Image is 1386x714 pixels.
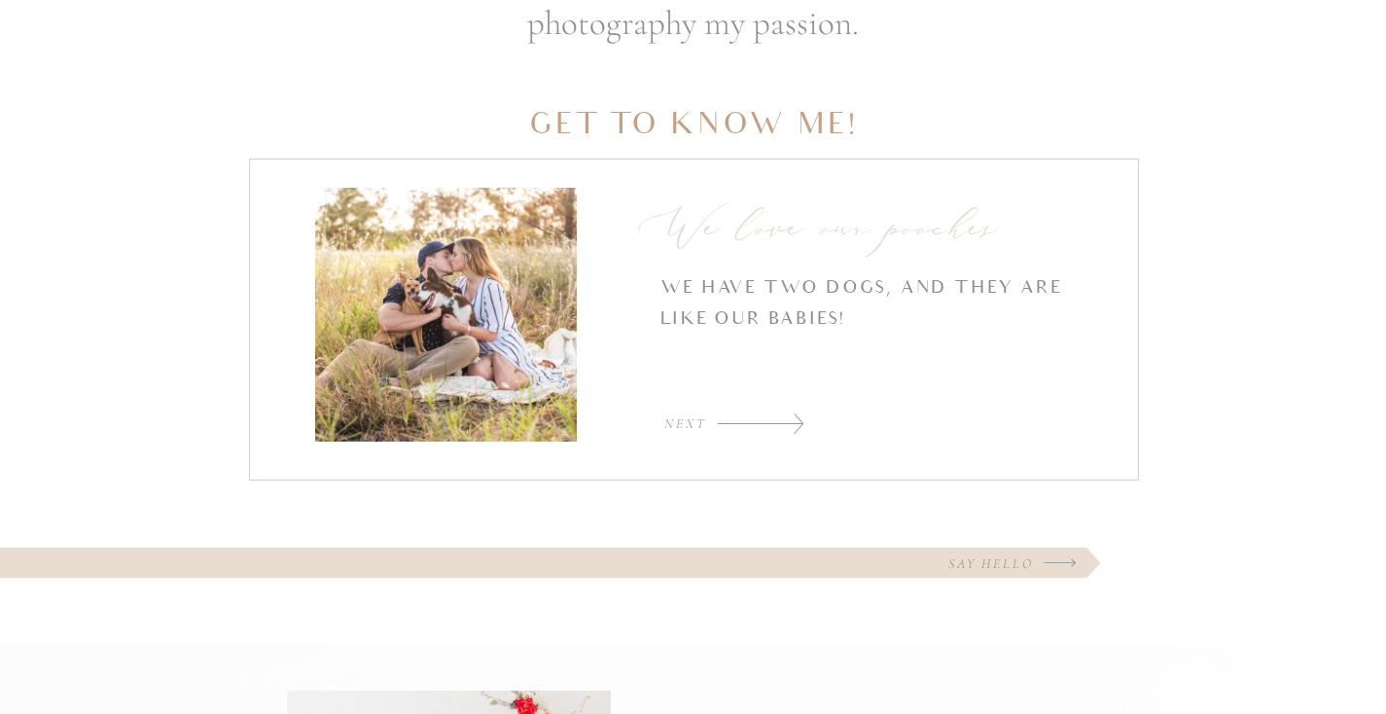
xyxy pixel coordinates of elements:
[660,272,1093,398] p: We have two dogs, and they are like our babies!
[445,103,942,145] h3: Get to know me!
[638,193,1012,266] p: We love our pooches
[629,413,707,432] a: next
[849,553,1034,572] a: Say Hello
